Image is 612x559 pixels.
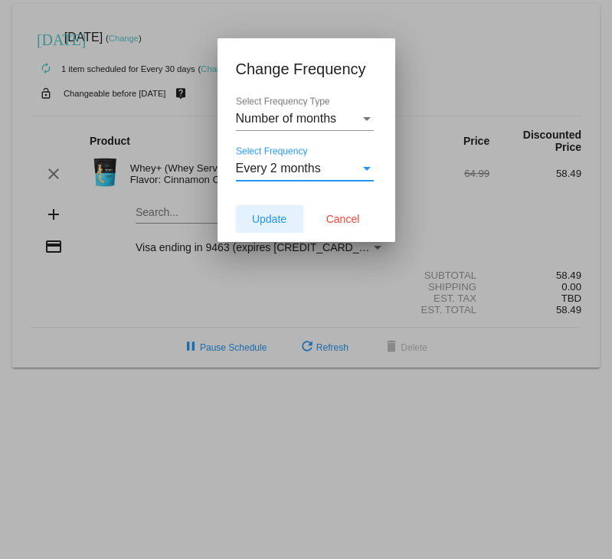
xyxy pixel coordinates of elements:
mat-select: Select Frequency [236,162,374,175]
span: Cancel [326,213,360,225]
button: Update [236,205,303,233]
span: Number of months [236,112,337,125]
button: Cancel [309,205,377,233]
span: Update [252,213,286,225]
h1: Change Frequency [236,57,377,81]
mat-select: Select Frequency Type [236,112,374,126]
span: Every 2 months [236,162,321,175]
